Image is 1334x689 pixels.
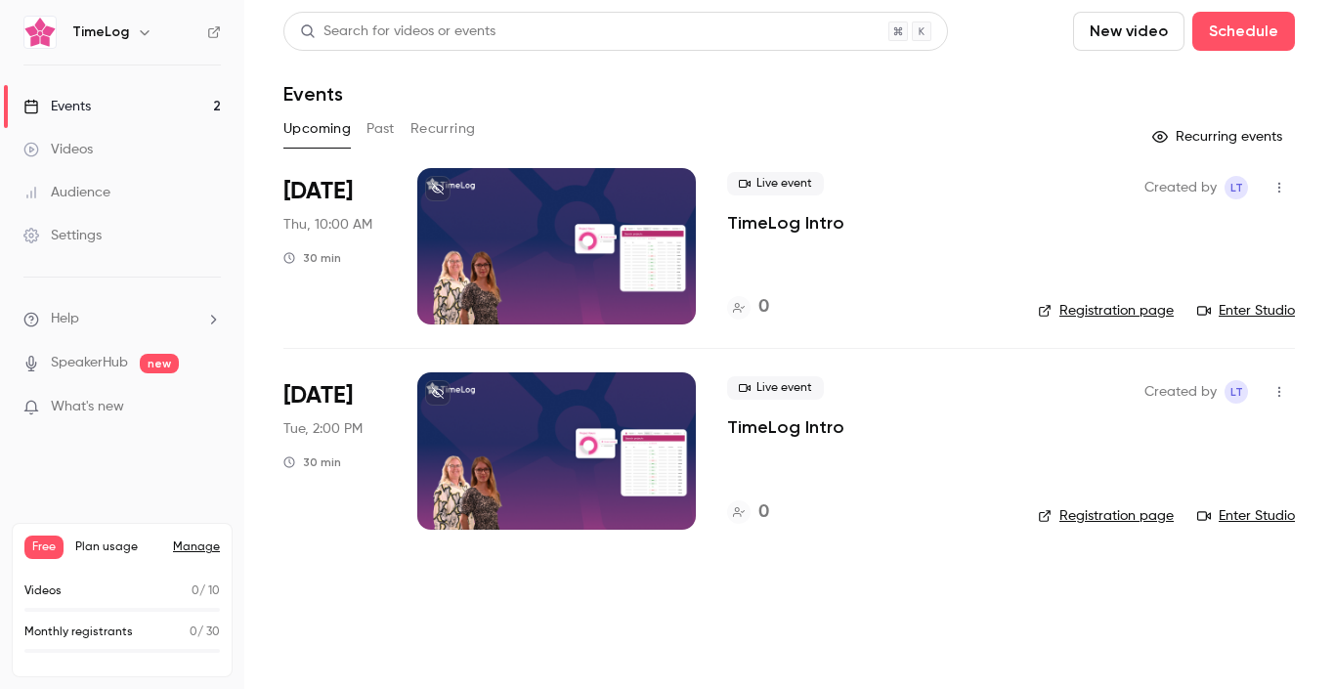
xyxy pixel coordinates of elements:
a: Registration page [1038,301,1174,321]
p: Videos [24,582,62,600]
span: Help [51,309,79,329]
span: LT [1230,176,1243,199]
a: Manage [173,539,220,555]
button: Past [366,113,395,145]
button: Schedule [1192,12,1295,51]
div: Events [23,97,91,116]
span: Tue, 2:00 PM [283,419,363,439]
span: Thu, 10:00 AM [283,215,372,235]
span: 0 [192,585,199,597]
span: Plan usage [75,539,161,555]
span: Live event [727,376,824,400]
a: Registration page [1038,506,1174,526]
iframe: Noticeable Trigger [197,399,221,416]
span: [DATE] [283,380,353,411]
span: Lucaas Taxgaard [1225,176,1248,199]
p: Monthly registrants [24,624,133,641]
span: Created by [1144,380,1217,404]
span: LT [1230,380,1243,404]
span: Created by [1144,176,1217,199]
span: 0 [190,626,197,638]
div: 30 min [283,454,341,470]
button: Recurring events [1143,121,1295,152]
div: Audience [23,183,110,202]
span: Lucaas Taxgaard [1225,380,1248,404]
div: Videos [23,140,93,159]
div: Settings [23,226,102,245]
h1: Events [283,82,343,106]
button: New video [1073,12,1184,51]
a: 0 [727,499,769,526]
p: / 30 [190,624,220,641]
div: Search for videos or events [300,22,495,42]
p: / 10 [192,582,220,600]
button: Recurring [410,113,476,145]
a: TimeLog Intro [727,415,844,439]
h4: 0 [758,499,769,526]
img: TimeLog [24,17,56,48]
h4: 0 [758,294,769,321]
a: Enter Studio [1197,301,1295,321]
a: 0 [727,294,769,321]
a: TimeLog Intro [727,211,844,235]
h6: TimeLog [72,22,129,42]
a: SpeakerHub [51,353,128,373]
button: Upcoming [283,113,351,145]
span: Live event [727,172,824,195]
li: help-dropdown-opener [23,309,221,329]
a: Enter Studio [1197,506,1295,526]
div: Sep 30 Tue, 2:00 PM (Europe/Berlin) [283,372,386,529]
span: new [140,354,179,373]
span: What's new [51,397,124,417]
span: Free [24,536,64,559]
div: 30 min [283,250,341,266]
span: [DATE] [283,176,353,207]
div: Sep 25 Thu, 10:00 AM (Europe/Berlin) [283,168,386,324]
